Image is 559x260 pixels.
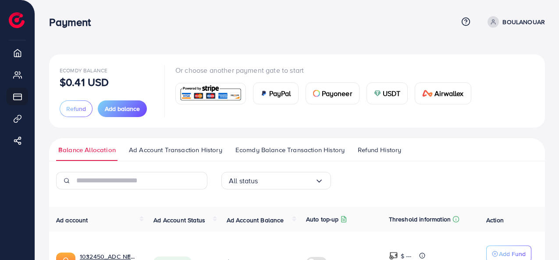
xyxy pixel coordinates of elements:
a: cardAirwallex [415,82,471,104]
span: Ad Account Status [153,216,205,224]
p: $0.41 USD [60,77,109,87]
img: logo [9,12,25,28]
p: Or choose another payment gate to start [175,65,478,75]
button: Add balance [98,100,147,117]
img: card [178,84,243,103]
span: Payoneer [322,88,352,99]
a: cardUSDT [367,82,408,104]
span: Action [486,216,504,224]
img: card [374,90,381,97]
a: BOULANOUAR [484,16,545,28]
p: Threshold information [389,214,451,224]
button: Refund [60,100,93,117]
p: Auto top-up [306,214,339,224]
img: card [422,90,433,97]
a: cardPayPal [253,82,299,104]
a: cardPayoneer [306,82,360,104]
span: Ad Account Balance [227,216,284,224]
h3: Payment [49,16,98,28]
p: Add Fund [499,249,526,259]
span: USDT [383,88,401,99]
iframe: Chat [522,221,552,253]
img: card [260,90,267,97]
span: PayPal [269,88,291,99]
span: Ecomdy Balance [60,67,107,74]
div: Search for option [221,172,331,189]
span: Refund [66,104,86,113]
input: Search for option [258,174,315,188]
span: Ecomdy Balance Transaction History [235,145,345,155]
span: All status [229,174,258,188]
span: Ad account [56,216,88,224]
p: BOULANOUAR [502,17,545,27]
span: Add balance [105,104,140,113]
span: Refund History [358,145,401,155]
a: card [175,83,246,104]
span: Ad Account Transaction History [129,145,222,155]
span: Balance Allocation [58,145,116,155]
span: Airwallex [434,88,463,99]
img: card [313,90,320,97]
